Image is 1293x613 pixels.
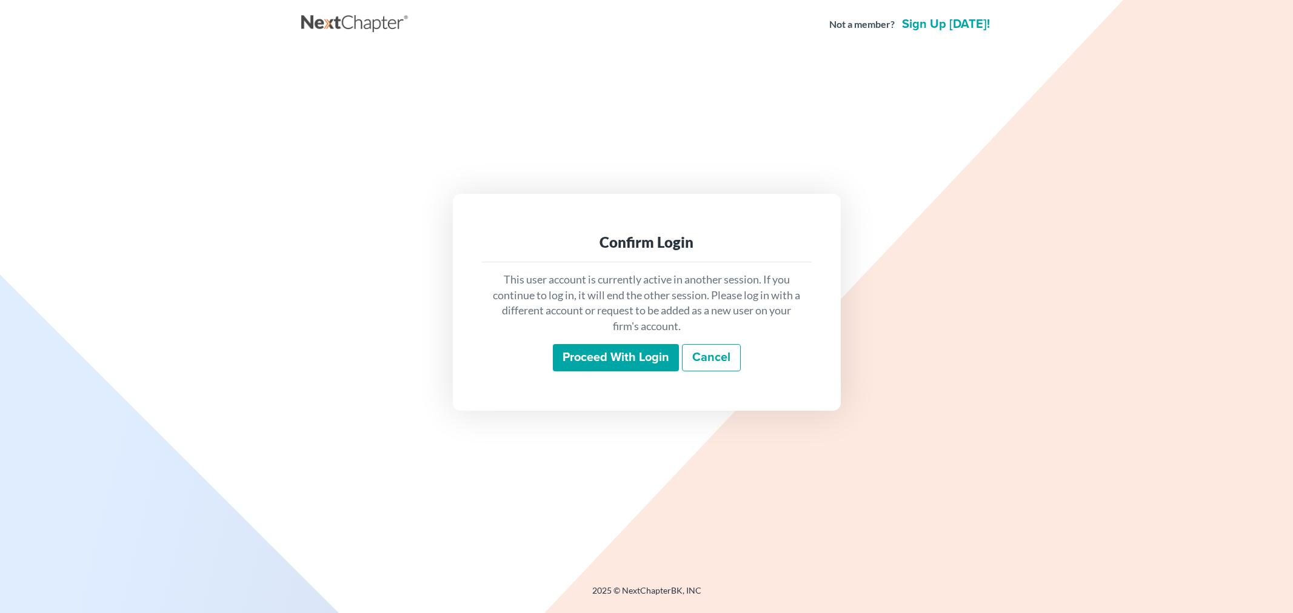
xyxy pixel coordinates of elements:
a: Cancel [682,344,741,372]
strong: Not a member? [829,18,895,31]
a: Sign up [DATE]! [900,18,992,30]
div: Confirm Login [492,233,802,252]
p: This user account is currently active in another session. If you continue to log in, it will end ... [492,272,802,334]
div: 2025 © NextChapterBK, INC [301,585,992,606]
input: Proceed with login [553,344,679,372]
